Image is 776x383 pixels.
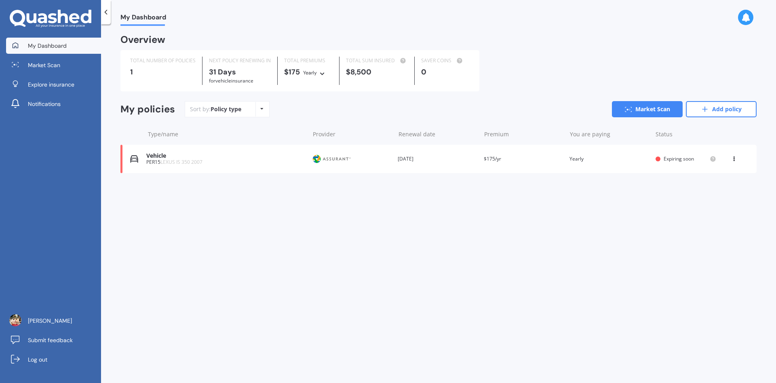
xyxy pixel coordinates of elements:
div: Provider [313,130,392,138]
b: 31 Days [209,67,236,77]
div: [DATE] [398,155,477,163]
span: $175/yr [484,155,501,162]
div: Vehicle [146,152,305,159]
div: Premium [484,130,563,138]
img: Protecta [312,151,352,167]
div: Renewal date [399,130,478,138]
div: TOTAL PREMIUMS [284,57,333,65]
a: Explore insurance [6,76,101,93]
span: My Dashboard [28,42,67,50]
div: 1 [130,68,196,76]
span: Log out [28,355,47,364]
span: Expiring soon [664,155,694,162]
span: for Vehicle insurance [209,77,253,84]
a: Submit feedback [6,332,101,348]
img: ACg8ocI5bzh5RmqTGsPz8y4LGHQTwSnOA1YNJvHN0ZP7jCXXyYup6p0a=s96-c [9,314,21,326]
div: You are paying [570,130,649,138]
a: Notifications [6,96,101,112]
a: Log out [6,351,101,368]
div: 0 [421,68,470,76]
a: My Dashboard [6,38,101,54]
div: NEXT POLICY RENEWING IN [209,57,271,65]
span: Explore insurance [28,80,74,89]
a: Market Scan [612,101,683,117]
div: SAVER COINS [421,57,470,65]
a: Market Scan [6,57,101,73]
span: [PERSON_NAME] [28,317,72,325]
img: Vehicle [130,155,138,163]
div: $175 [284,68,333,77]
span: LEXUS IS 350 2007 [160,159,202,165]
div: PER15 [146,159,305,165]
a: Add policy [686,101,757,117]
div: TOTAL NUMBER OF POLICIES [130,57,196,65]
div: Yearly [303,69,317,77]
div: $8,500 [346,68,408,76]
div: TOTAL SUM INSURED [346,57,408,65]
div: Yearly [569,155,649,163]
span: Market Scan [28,61,60,69]
div: Type/name [148,130,306,138]
div: Status [656,130,716,138]
a: [PERSON_NAME] [6,313,101,329]
span: My Dashboard [120,13,166,24]
div: Overview [120,36,165,44]
div: Policy type [211,105,241,113]
span: Notifications [28,100,61,108]
div: My policies [120,104,175,115]
div: Sort by: [190,105,241,113]
span: Submit feedback [28,336,73,344]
